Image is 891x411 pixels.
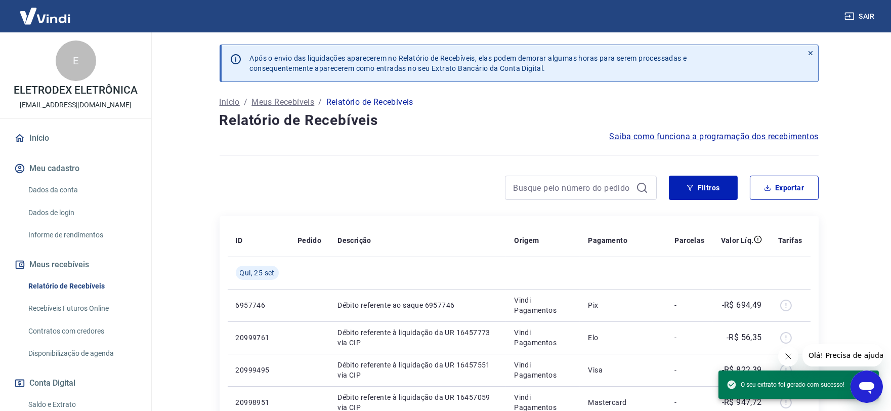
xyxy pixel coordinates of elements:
span: Olá! Precisa de ajuda? [6,7,85,15]
button: Sair [842,7,879,26]
p: Valor Líq. [721,235,754,245]
p: Elo [588,333,658,343]
button: Meus recebíveis [12,254,139,276]
p: Vindi Pagamentos [514,327,572,348]
p: 20999495 [236,365,281,375]
a: Disponibilização de agenda [24,343,139,364]
p: - [674,397,704,407]
button: Filtros [669,176,738,200]
p: Vindi Pagamentos [514,360,572,380]
a: Dados da conta [24,180,139,200]
p: Pagamento [588,235,627,245]
input: Busque pelo número do pedido [514,180,632,195]
p: / [318,96,322,108]
p: Pix [588,300,658,310]
p: Visa [588,365,658,375]
a: Contratos com credores [24,321,139,342]
p: Após o envio das liquidações aparecerem no Relatório de Recebíveis, elas podem demorar algumas ho... [250,53,687,73]
p: Descrição [337,235,371,245]
p: 20999761 [236,333,281,343]
p: Vindi Pagamentos [514,295,572,315]
button: Meu cadastro [12,157,139,180]
div: E [56,40,96,81]
p: Débito referente ao saque 6957746 [337,300,498,310]
p: -R$ 947,72 [722,396,762,408]
p: Débito referente à liquidação da UR 16457773 via CIP [337,327,498,348]
a: Relatório de Recebíveis [24,276,139,297]
p: ELETRODEX ELETRÔNICA [14,85,137,96]
button: Conta Digital [12,372,139,394]
p: Tarifas [778,235,802,245]
p: Débito referente à liquidação da UR 16457551 via CIP [337,360,498,380]
span: O seu extrato foi gerado com sucesso! [727,380,844,390]
iframe: Fechar mensagem [778,346,798,366]
a: Recebíveis Futuros Online [24,298,139,319]
a: Informe de rendimentos [24,225,139,245]
h4: Relatório de Recebíveis [220,110,819,131]
p: -R$ 694,49 [722,299,762,311]
a: Meus Recebíveis [251,96,314,108]
iframe: Mensagem da empresa [802,344,883,366]
p: Pedido [298,235,321,245]
p: Parcelas [674,235,704,245]
a: Saiba como funciona a programação dos recebimentos [610,131,819,143]
p: - [674,300,704,310]
p: - [674,333,704,343]
p: Mastercard [588,397,658,407]
p: ID [236,235,243,245]
a: Início [12,127,139,149]
img: Vindi [12,1,78,31]
p: Relatório de Recebíveis [326,96,413,108]
p: / [244,96,247,108]
p: 6957746 [236,300,281,310]
p: [EMAIL_ADDRESS][DOMAIN_NAME] [20,100,132,110]
p: - [674,365,704,375]
p: -R$ 56,35 [727,332,762,344]
iframe: Botão para abrir a janela de mensagens [851,371,883,403]
p: 20998951 [236,397,281,407]
p: -R$ 822,39 [722,364,762,376]
a: Início [220,96,240,108]
a: Dados de login [24,202,139,223]
button: Exportar [750,176,819,200]
p: Origem [514,235,539,245]
span: Qui, 25 set [240,268,275,278]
